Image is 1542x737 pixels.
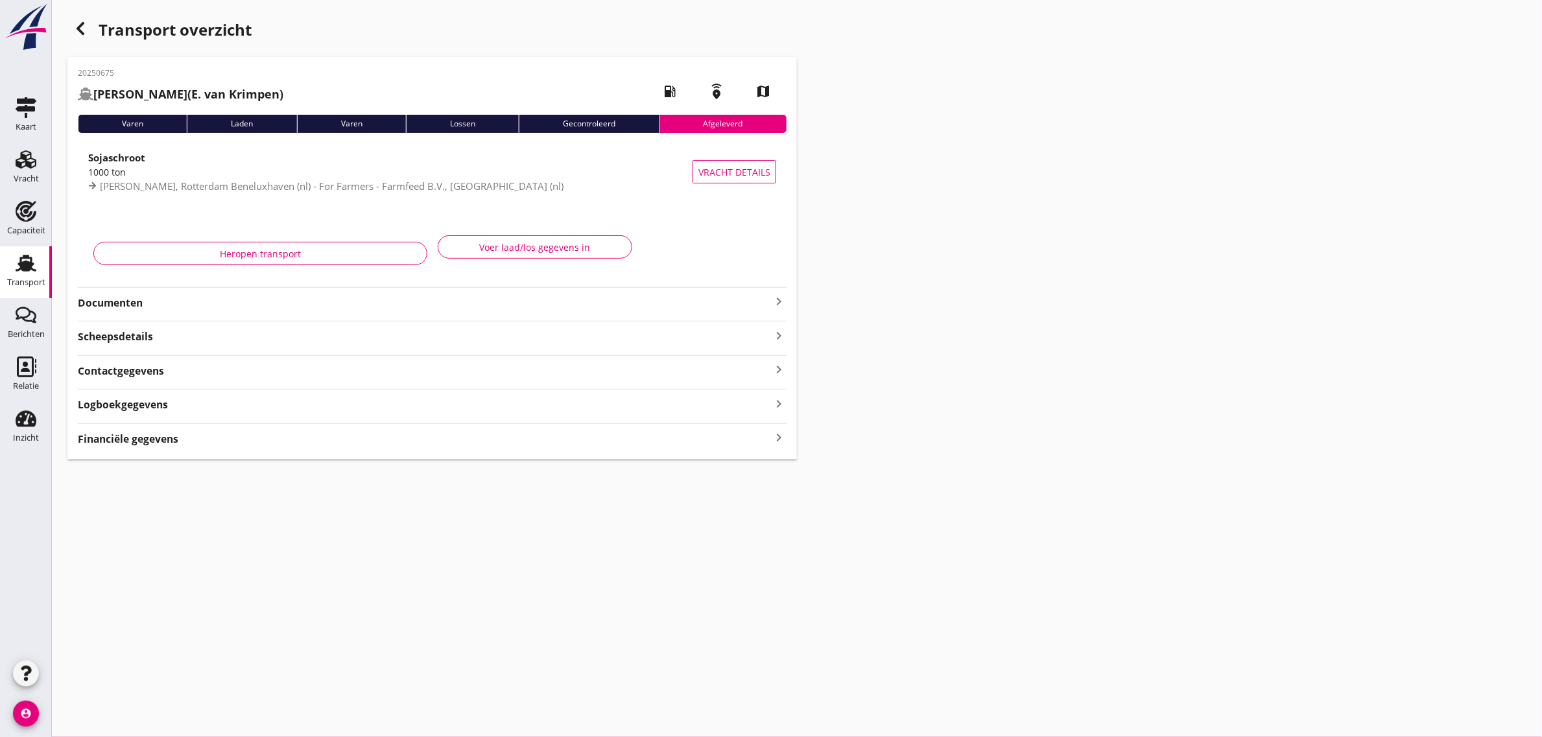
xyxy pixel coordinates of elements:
[78,364,164,379] strong: Contactgegevens
[187,115,296,133] div: Laden
[78,67,283,79] p: 20250675
[652,73,688,110] i: local_gas_station
[659,115,787,133] div: Afgeleverd
[93,86,187,102] strong: [PERSON_NAME]
[771,294,787,309] i: keyboard_arrow_right
[88,165,693,179] div: 1000 ton
[438,235,632,259] button: Voer laad/los gegevens in
[100,180,563,193] span: [PERSON_NAME], Rotterdam Beneluxhaven (nl) - For Farmers - Farmfeed B.V., [GEOGRAPHIC_DATA] (nl)
[449,240,621,254] div: Voer laad/los gegevens in
[16,123,36,131] div: Kaart
[771,361,787,379] i: keyboard_arrow_right
[7,226,45,235] div: Capaciteit
[3,3,49,51] img: logo-small.a267ee39.svg
[78,115,187,133] div: Varen
[13,382,39,390] div: Relatie
[13,701,39,727] i: account_circle
[519,115,659,133] div: Gecontroleerd
[93,242,427,265] button: Heropen transport
[771,429,787,447] i: keyboard_arrow_right
[698,165,770,179] span: Vracht details
[78,143,787,200] a: Sojaschroot1000 ton[PERSON_NAME], Rotterdam Beneluxhaven (nl) - For Farmers - Farmfeed B.V., [GEO...
[745,73,781,110] i: map
[14,174,39,183] div: Vracht
[13,434,39,442] div: Inzicht
[78,86,283,103] h2: (E. van Krimpen)
[406,115,519,133] div: Lossen
[297,115,406,133] div: Varen
[67,16,797,47] div: Transport overzicht
[7,278,45,287] div: Transport
[78,432,178,447] strong: Financiële gegevens
[771,395,787,412] i: keyboard_arrow_right
[771,327,787,344] i: keyboard_arrow_right
[78,329,153,344] strong: Scheepsdetails
[104,247,416,261] div: Heropen transport
[698,73,735,110] i: emergency_share
[88,151,145,164] strong: Sojaschroot
[8,330,45,338] div: Berichten
[78,296,771,310] strong: Documenten
[693,160,776,183] button: Vracht details
[78,397,168,412] strong: Logboekgegevens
